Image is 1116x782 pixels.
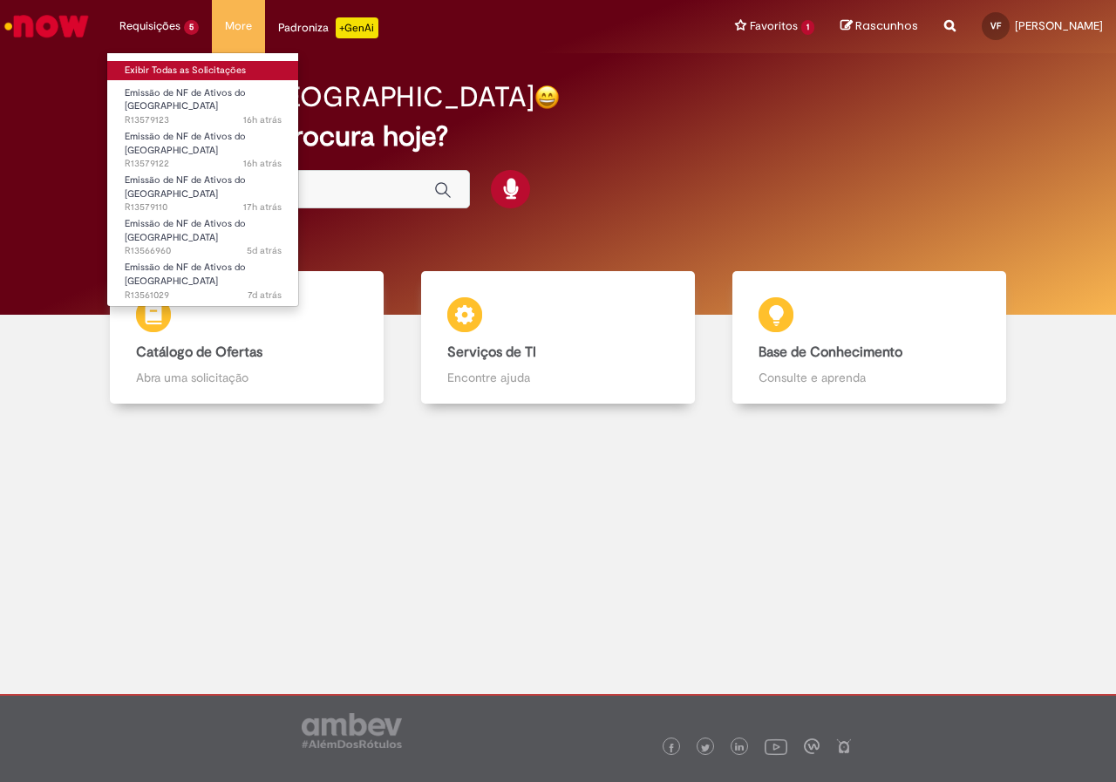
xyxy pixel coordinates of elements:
[107,127,299,165] a: Aberto R13579122 : Emissão de NF de Ativos do ASVD
[136,369,357,386] p: Abra uma solicitação
[667,744,676,752] img: logo_footer_facebook.png
[247,244,282,257] time: 25/09/2025 14:33:07
[248,289,282,302] span: 7d atrás
[125,130,246,157] span: Emissão de NF de Ativos do [GEOGRAPHIC_DATA]
[243,157,282,170] span: 16h atrás
[447,369,669,386] p: Encontre ajuda
[2,9,92,44] img: ServiceNow
[243,157,282,170] time: 29/09/2025 21:44:57
[107,84,299,121] a: Aberto R13579123 : Emissão de NF de Ativos do ASVD
[243,113,282,126] span: 16h atrás
[836,738,852,754] img: logo_footer_naosei.png
[534,85,560,110] img: happy-face.png
[184,20,199,35] span: 5
[107,214,299,252] a: Aberto R13566960 : Emissão de NF de Ativos do ASVD
[136,343,262,361] b: Catálogo de Ofertas
[107,171,299,208] a: Aberto R13579110 : Emissão de NF de Ativos do ASVD
[735,743,744,753] img: logo_footer_linkedin.png
[278,17,378,38] div: Padroniza
[125,157,282,171] span: R13579122
[701,744,710,752] img: logo_footer_twitter.png
[225,17,252,35] span: More
[801,20,814,35] span: 1
[840,18,918,35] a: Rascunhos
[804,738,820,754] img: logo_footer_workplace.png
[302,713,402,748] img: logo_footer_ambev_rotulo_gray.png
[990,20,1001,31] span: VF
[107,61,299,80] a: Exibir Todas as Solicitações
[125,244,282,258] span: R13566960
[1015,18,1103,33] span: [PERSON_NAME]
[125,173,246,201] span: Emissão de NF de Ativos do [GEOGRAPHIC_DATA]
[107,258,299,296] a: Aberto R13561029 : Emissão de NF de Ativos do ASVD
[243,201,282,214] time: 29/09/2025 21:26:58
[247,244,282,257] span: 5d atrás
[759,343,902,361] b: Base de Conhecimento
[125,217,246,244] span: Emissão de NF de Ativos do [GEOGRAPHIC_DATA]
[243,113,282,126] time: 29/09/2025 21:47:11
[125,289,282,303] span: R13561029
[855,17,918,34] span: Rascunhos
[119,82,534,112] h2: Boa tarde, [GEOGRAPHIC_DATA]
[765,735,787,758] img: logo_footer_youtube.png
[447,343,536,361] b: Serviços de TI
[125,86,246,113] span: Emissão de NF de Ativos do [GEOGRAPHIC_DATA]
[92,271,403,405] a: Catálogo de Ofertas Abra uma solicitação
[125,261,246,288] span: Emissão de NF de Ativos do [GEOGRAPHIC_DATA]
[336,17,378,38] p: +GenAi
[248,289,282,302] time: 23/09/2025 19:53:29
[750,17,798,35] span: Favoritos
[125,201,282,214] span: R13579110
[243,201,282,214] span: 17h atrás
[106,52,299,307] ul: Requisições
[403,271,714,405] a: Serviços de TI Encontre ajuda
[119,121,996,152] h2: O que você procura hoje?
[119,17,180,35] span: Requisições
[125,113,282,127] span: R13579123
[713,271,1024,405] a: Base de Conhecimento Consulte e aprenda
[759,369,980,386] p: Consulte e aprenda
